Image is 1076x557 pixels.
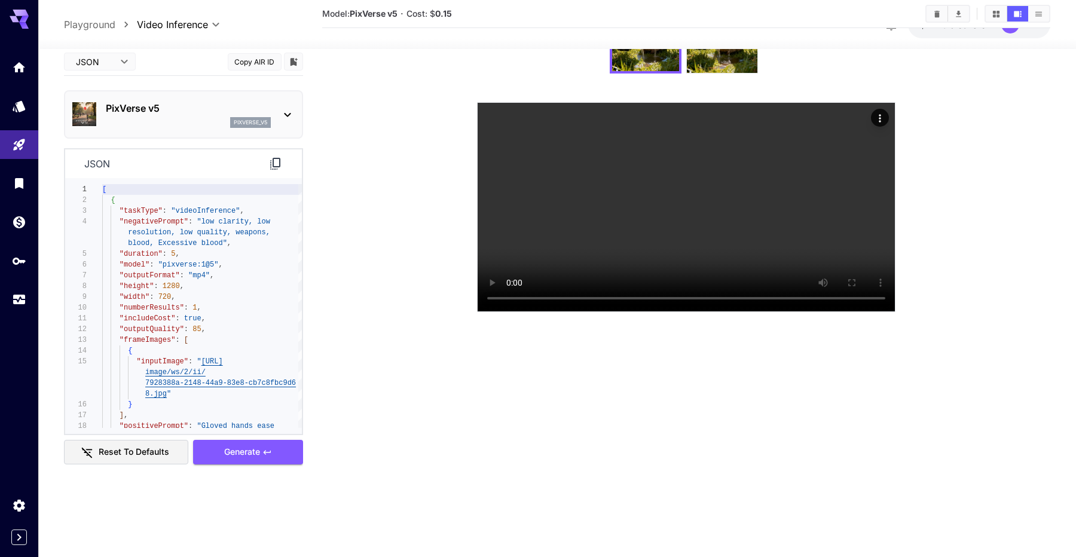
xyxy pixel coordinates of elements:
[65,292,87,302] div: 9
[172,207,240,215] span: "videoInference"
[401,7,403,21] p: ·
[172,250,176,258] span: 5
[158,261,219,269] span: "pixverse:1@5"
[224,445,260,460] span: Generate
[176,314,180,323] span: :
[986,6,1007,22] button: Show media in grid view
[12,498,26,513] div: Settings
[11,530,27,545] button: Expand sidebar
[65,399,87,410] div: 16
[184,325,188,333] span: :
[12,176,26,191] div: Library
[65,356,87,367] div: 15
[124,411,128,420] span: ,
[65,184,87,195] div: 1
[120,282,154,290] span: "height"
[137,357,188,366] span: "inputImage"
[154,282,158,290] span: :
[65,410,87,421] div: 17
[210,271,214,280] span: ,
[65,421,87,431] div: 18
[197,357,201,366] span: "
[188,357,192,366] span: :
[201,314,206,323] span: ,
[163,250,167,258] span: :
[120,336,176,344] span: "frameImages"
[120,207,163,215] span: "taskType"
[176,336,180,344] span: :
[158,293,172,301] span: 720
[65,302,87,313] div: 10
[197,218,270,226] span: "low clarity, low
[137,17,208,32] span: Video Inference
[12,99,26,114] div: Models
[184,304,188,312] span: :
[65,335,87,345] div: 13
[163,282,180,290] span: 1280
[129,400,133,409] span: }
[12,253,26,268] div: API Keys
[65,249,87,259] div: 5
[72,96,295,133] div: PixVerse v5pixverse_v5
[201,357,223,366] span: [URL]
[950,20,992,30] span: credits left
[193,440,303,464] button: Generate
[435,8,452,19] b: 0.15
[65,206,87,216] div: 3
[150,261,154,269] span: :
[150,293,154,301] span: :
[129,228,271,237] span: resolution, low quality, weapons,
[76,56,113,68] span: JSON
[172,293,176,301] span: ,
[12,215,26,229] div: Wallet
[871,109,889,127] div: Actions
[197,304,201,312] span: ,
[106,101,271,115] p: PixVerse v5
[948,6,969,22] button: Download All
[120,261,149,269] span: "model"
[65,216,87,227] div: 4
[12,137,26,152] div: Playground
[925,5,970,23] div: Clear AllDownload All
[1028,6,1049,22] button: Show media in list view
[120,325,184,333] span: "outputQuality"
[197,422,275,430] span: "Gloved hands ease
[288,54,299,69] button: Add to library
[180,271,184,280] span: :
[65,195,87,206] div: 2
[145,379,296,387] span: 7928388a-2148-44a9-83e8-cb7c8fbc9d6
[120,314,176,323] span: "includeCost"
[129,347,133,355] span: {
[350,8,398,19] b: PixVerse v5
[120,304,184,312] span: "numberResults"
[219,261,223,269] span: ,
[228,53,282,70] button: Copy AIR ID
[234,118,267,127] p: pixverse_v5
[65,259,87,270] div: 6
[188,218,192,226] span: :
[64,17,115,32] a: Playground
[145,368,206,377] span: image/ws/2/ii/
[102,185,106,194] span: [
[240,207,244,215] span: ,
[145,390,167,398] span: 8.jpg
[12,60,26,75] div: Home
[193,325,201,333] span: 85
[65,345,87,356] div: 14
[322,8,398,19] span: Model:
[167,390,171,398] span: "
[120,422,188,430] span: "positivePrompt"
[927,6,947,22] button: Clear All
[985,5,1050,23] div: Show media in grid viewShow media in video viewShow media in list view
[120,218,188,226] span: "negativePrompt"
[201,325,206,333] span: ,
[120,271,180,280] span: "outputFormat"
[176,250,180,258] span: ,
[184,336,188,344] span: [
[65,313,87,324] div: 11
[120,293,149,301] span: "width"
[188,271,210,280] span: "mp4"
[163,207,167,215] span: :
